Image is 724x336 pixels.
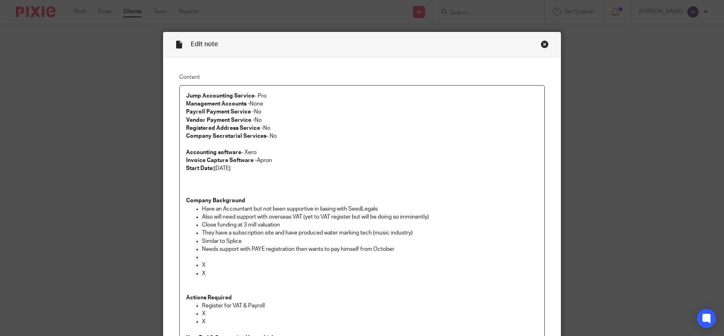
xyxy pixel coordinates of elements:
[186,158,257,163] strong: Invoice Capture Software -
[186,116,538,124] p: No
[202,261,538,269] p: X
[186,100,538,108] p: None
[186,166,214,171] strong: Start Date:
[202,205,538,213] p: Have an Accountant but not been supportive in liasing with SeedLegals
[186,93,254,99] strong: Jump Accounting Service
[186,133,266,139] strong: Company Secretarial Services
[202,237,538,245] p: Similar to Splice
[179,73,545,81] label: Content
[186,109,254,115] strong: Payroll Payment Service -
[202,270,538,277] p: X
[186,150,241,155] strong: Accounting software
[186,101,250,107] strong: Management Accounts -
[186,164,538,172] p: [DATE]
[202,318,538,326] p: X
[186,295,232,301] strong: Actions Required
[541,40,549,48] div: Close this dialog window
[186,92,538,100] p: - Pro
[186,108,538,116] p: No
[202,221,538,229] p: Close funding at 3 mill valuation
[186,148,538,156] p: - Xero
[202,229,538,237] p: They have a subscription site and have produced water marking tech (music industry)
[186,132,538,140] p: - No
[191,41,218,47] span: Edit note
[186,125,263,131] strong: Registered Address Service -
[186,124,538,132] p: No
[186,117,254,123] strong: Vendor Payment Service -
[202,302,538,310] p: Register for VAT & Payroll
[186,156,538,164] p: Apron
[202,245,538,253] p: Needs support with PAYE registration then wants to pay himself from October
[202,213,538,221] p: Also will need support with overseas VAT (yet to VAT register but will be doing so imminently)
[202,310,538,318] p: X
[186,198,245,203] strong: Company Background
